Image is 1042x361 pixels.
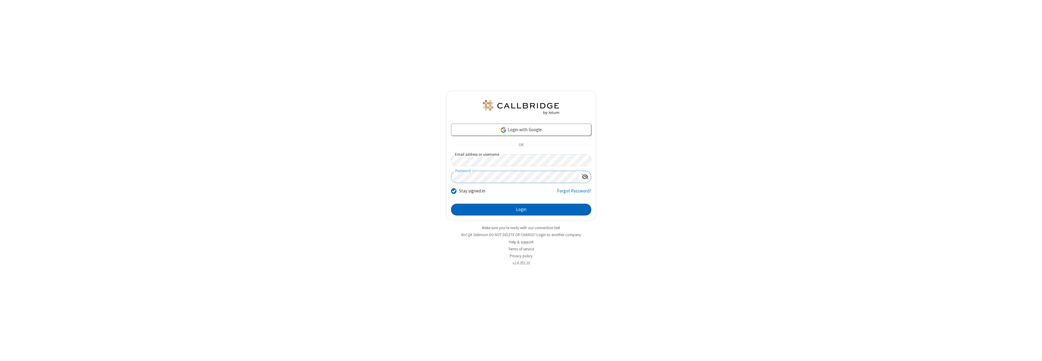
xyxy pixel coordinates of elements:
[482,100,560,115] img: QA Selenium DO NOT DELETE OR CHANGE
[451,171,579,183] input: Password
[509,239,533,245] a: Help & support
[536,232,581,238] button: Login to another company
[451,204,591,216] button: Login
[482,225,560,230] a: Make sure you're ready with our connection test
[516,141,526,149] span: OR
[500,127,507,133] img: google-icon.png
[1027,345,1037,357] iframe: Chat
[446,232,596,238] li: Not QA Selenium DO NOT DELETE OR CHANGE?
[508,246,534,252] a: Terms of service
[451,154,591,166] input: Email address or username
[451,124,591,136] a: Login with Google
[557,188,591,199] a: Forgot Password?
[459,188,485,195] label: Stay signed in
[446,260,596,266] li: v2.6.352.10
[510,253,533,259] a: Privacy policy
[579,171,591,182] div: Show password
